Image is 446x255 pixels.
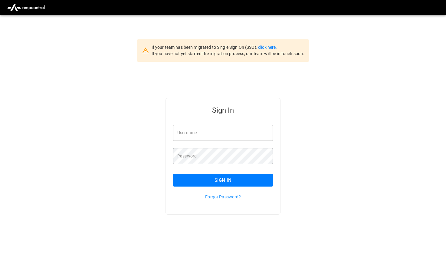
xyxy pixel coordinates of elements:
[173,194,273,200] p: Forgot Password?
[152,45,258,50] span: If your team has been migrated to Single Sign On (SSO),
[173,105,273,115] h5: Sign In
[152,51,304,56] span: If you have not yet started the migration process, our team will be in touch soon.
[173,174,273,187] button: Sign In
[5,2,47,13] img: ampcontrol.io logo
[258,45,277,50] a: click here.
